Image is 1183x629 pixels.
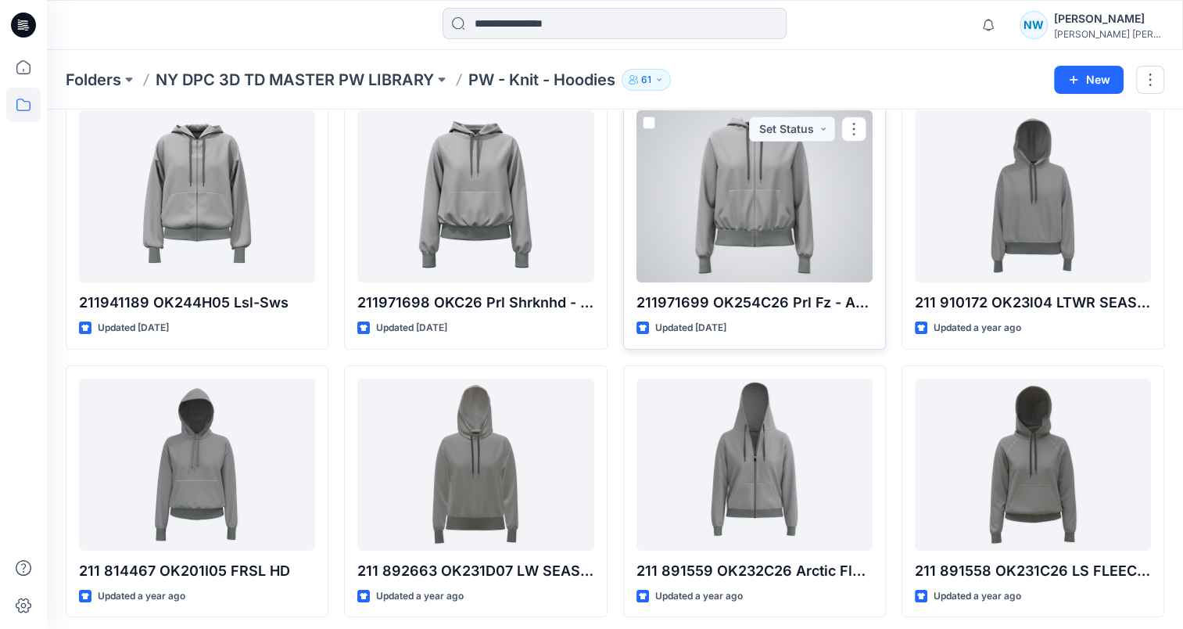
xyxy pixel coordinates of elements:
p: 211971699 OK254C26 Prl Fz - ARCTIC FLEECE-PRL FZ-LONG SLEEVE-SWEATSHIRT [636,292,873,314]
p: 211 814467 OK201I05 FRSL HD [79,560,315,582]
p: 211 891558 OK231C26 LS FLEECE PRL SHRKNHD SWEATSHIRT [915,560,1151,582]
p: Updated a year ago [376,588,464,605]
a: 211 891558 OK231C26 LS FLEECE PRL SHRKNHD SWEATSHIRT [915,379,1151,551]
p: Updated a year ago [655,588,743,605]
a: NY DPC 3D TD MASTER PW LIBRARY [156,69,434,91]
a: Folders [66,69,121,91]
p: 211 892663 OK231D07 LW SEASONAL FLEECE-MED BEAR HD-LONG SLEEVE-SWEATSHIRT [357,560,593,582]
a: 211 891559 OK232C26 Arctic Fleece-LS Full Zip [636,379,873,551]
a: 211971699 OK254C26 Prl Fz - ARCTIC FLEECE-PRL FZ-LONG SLEEVE-SWEATSHIRT [636,110,873,282]
p: PW - Knit - Hoodies [468,69,615,91]
a: 211 910172 OK23l04 LTWR SEASONAL FLEECE LS HOODIE-BLOCK [915,110,1151,282]
p: 61 [641,71,651,88]
div: [PERSON_NAME] [1054,9,1163,28]
p: Updated [DATE] [376,320,447,336]
p: 211 891559 OK232C26 Arctic Fleece-LS Full Zip [636,560,873,582]
p: Updated a year ago [934,320,1021,336]
button: New [1054,66,1124,94]
p: Updated [DATE] [655,320,726,336]
p: Updated a year ago [98,588,185,605]
a: 211941189 OK244H05 Lsl-Sws [79,110,315,282]
p: 211971698 OKC26 Prl Shrknhd - OK254C26 OK255C26 ARCTIC FLEECE-PRL SHRKNHD-LONG SLEEVE-SWEATSHIRT [357,292,593,314]
p: Updated a year ago [934,588,1021,605]
a: 211 892663 OK231D07 LW SEASONAL FLEECE-MED BEAR HD-LONG SLEEVE-SWEATSHIRT [357,379,593,551]
div: [PERSON_NAME] [PERSON_NAME] [1054,28,1163,40]
button: 61 [622,69,671,91]
a: 211 814467 OK201I05 FRSL HD [79,379,315,551]
a: 211971698 OKC26 Prl Shrknhd - OK254C26 OK255C26 ARCTIC FLEECE-PRL SHRKNHD-LONG SLEEVE-SWEATSHIRT [357,110,593,282]
p: 211941189 OK244H05 Lsl-Sws [79,292,315,314]
div: NW [1020,11,1048,39]
p: Updated [DATE] [98,320,169,336]
p: 211 910172 OK23l04 LTWR SEASONAL FLEECE LS HOODIE-BLOCK [915,292,1151,314]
